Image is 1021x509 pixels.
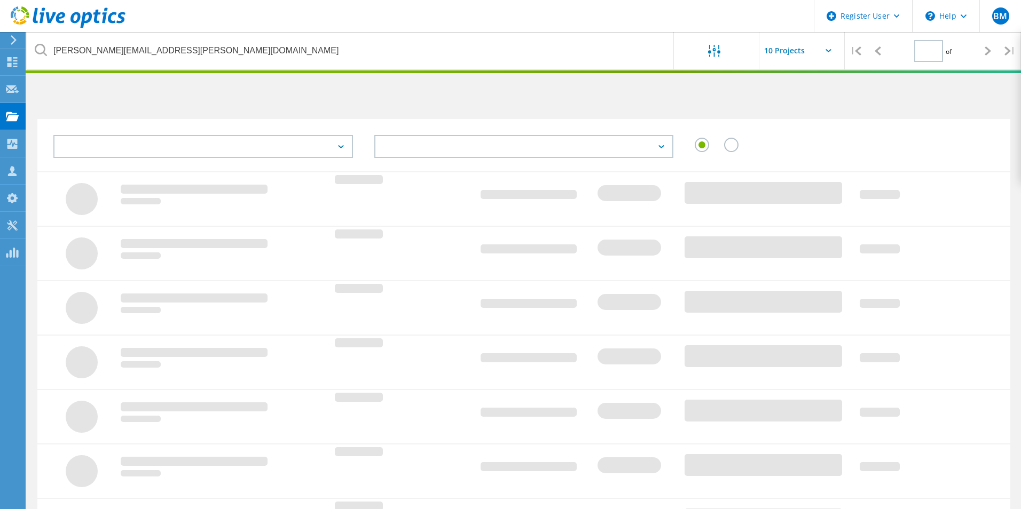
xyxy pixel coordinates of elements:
[999,32,1021,70] div: |
[993,12,1007,20] span: BM
[925,11,935,21] svg: \n
[845,32,867,70] div: |
[946,47,952,56] span: of
[27,32,674,69] input: undefined
[11,22,125,30] a: Live Optics Dashboard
